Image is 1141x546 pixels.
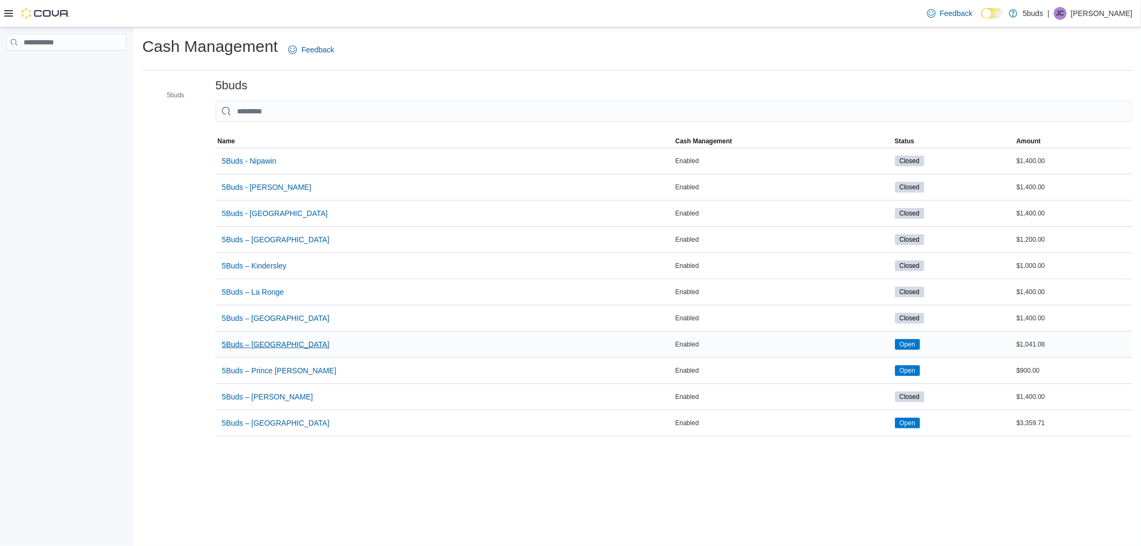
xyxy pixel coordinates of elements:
span: Closed [900,182,920,192]
span: Open [895,339,920,350]
div: $1,400.00 [1014,181,1132,194]
span: Closed [900,287,920,297]
button: 5Buds – [GEOGRAPHIC_DATA] [218,307,334,329]
div: $1,400.00 [1014,390,1132,403]
nav: Complex example [6,53,126,79]
span: Amount [1016,137,1040,145]
span: Closed [900,156,920,166]
h3: 5buds [216,79,248,92]
span: Closed [895,208,924,219]
span: 5Buds – Prince [PERSON_NAME] [222,365,336,376]
span: 5Buds – Kindersley [222,260,287,271]
span: Closed [900,313,920,323]
span: 5Buds – [GEOGRAPHIC_DATA] [222,339,330,350]
span: 5Buds – [GEOGRAPHIC_DATA] [222,313,330,324]
div: $900.00 [1014,364,1132,377]
span: Closed [895,260,924,271]
span: Open [900,366,915,375]
div: Jacob Calder [1054,7,1067,20]
button: 5Buds – [GEOGRAPHIC_DATA] [218,412,334,434]
button: 5Buds - [GEOGRAPHIC_DATA] [218,203,332,224]
button: 5Buds - [PERSON_NAME] [218,176,316,198]
input: Dark Mode [981,8,1004,19]
input: This is a search bar. As you type, the results lower in the page will automatically filter. [216,101,1132,122]
div: $1,000.00 [1014,259,1132,272]
div: $1,200.00 [1014,233,1132,246]
span: 5Buds - [PERSON_NAME] [222,182,311,193]
div: Enabled [673,364,892,377]
button: 5Buds - Nipawin [218,150,281,172]
div: $3,359.71 [1014,417,1132,429]
div: $1,400.00 [1014,155,1132,167]
span: Closed [895,391,924,402]
a: Feedback [923,3,977,24]
span: 5Buds – La Ronge [222,287,284,297]
span: Open [900,340,915,349]
span: Name [218,137,235,145]
div: Enabled [673,338,892,351]
span: 5Buds - Nipawin [222,156,277,166]
div: Enabled [673,233,892,246]
button: 5Buds – [PERSON_NAME] [218,386,317,407]
span: 5Buds – [PERSON_NAME] [222,391,313,402]
button: 5Buds – [GEOGRAPHIC_DATA] [218,229,334,250]
span: Closed [900,392,920,402]
div: Enabled [673,417,892,429]
p: | [1047,7,1050,20]
div: Enabled [673,155,892,167]
span: Closed [895,287,924,297]
button: 5Buds – Prince [PERSON_NAME] [218,360,341,381]
span: Status [895,137,915,145]
span: JC [1056,7,1065,20]
span: Closed [900,235,920,244]
span: Closed [895,313,924,324]
span: Closed [900,209,920,218]
button: Cash Management [673,135,892,148]
div: $1,041.08 [1014,338,1132,351]
span: Feedback [940,8,972,19]
p: [PERSON_NAME] [1071,7,1132,20]
div: Enabled [673,390,892,403]
span: Open [895,365,920,376]
span: 5Buds – [GEOGRAPHIC_DATA] [222,418,330,428]
div: Enabled [673,181,892,194]
span: Closed [895,182,924,193]
span: Open [895,418,920,428]
button: Status [893,135,1015,148]
span: 5buds [167,91,185,99]
div: Enabled [673,207,892,220]
button: 5Buds – [GEOGRAPHIC_DATA] [218,334,334,355]
h1: Cash Management [142,36,278,57]
a: Feedback [284,39,338,60]
button: 5Buds – La Ronge [218,281,288,303]
div: $1,400.00 [1014,286,1132,298]
span: Closed [895,156,924,166]
span: Open [900,418,915,428]
div: Enabled [673,312,892,325]
button: 5Buds – Kindersley [218,255,291,276]
button: Amount [1014,135,1132,148]
div: Enabled [673,259,892,272]
div: $1,400.00 [1014,207,1132,220]
p: 5buds [1023,7,1043,20]
span: Closed [895,234,924,245]
span: 5Buds – [GEOGRAPHIC_DATA] [222,234,330,245]
span: Cash Management [675,137,732,145]
span: Feedback [301,44,334,55]
div: $1,400.00 [1014,312,1132,325]
span: 5Buds - [GEOGRAPHIC_DATA] [222,208,328,219]
button: Name [216,135,673,148]
img: Cova [21,8,70,19]
span: Closed [900,261,920,271]
button: 5buds [152,89,189,102]
div: Enabled [673,286,892,298]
